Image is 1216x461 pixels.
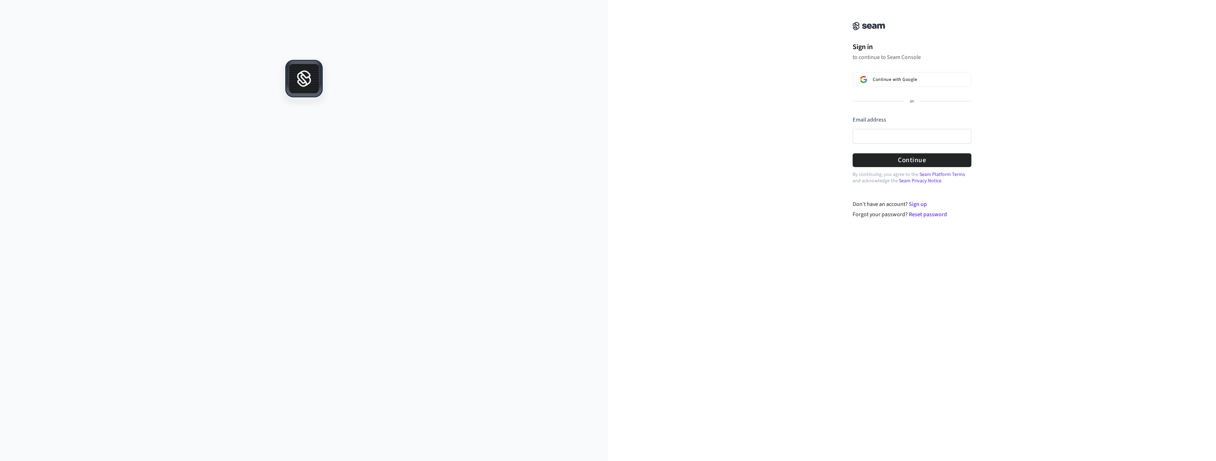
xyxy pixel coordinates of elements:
[860,76,867,83] img: Sign in with Google
[853,116,886,124] label: Email address
[910,98,914,105] p: or
[853,42,971,52] h1: Sign in
[853,210,972,219] div: Forgot your password?
[919,171,965,178] a: Seam Platform Terms
[873,77,917,82] span: Continue with Google
[909,211,947,218] a: Reset password
[909,200,927,208] a: Sign up
[853,200,972,208] div: Don't have an account?
[853,72,971,87] button: Sign in with GoogleContinue with Google
[853,54,971,61] p: to continue to Seam Console
[899,177,941,184] a: Seam Privacy Notice
[853,171,971,184] p: By continuing, you agree to the and acknowledge the .
[853,22,885,30] img: Seam Console
[853,153,971,167] button: Continue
